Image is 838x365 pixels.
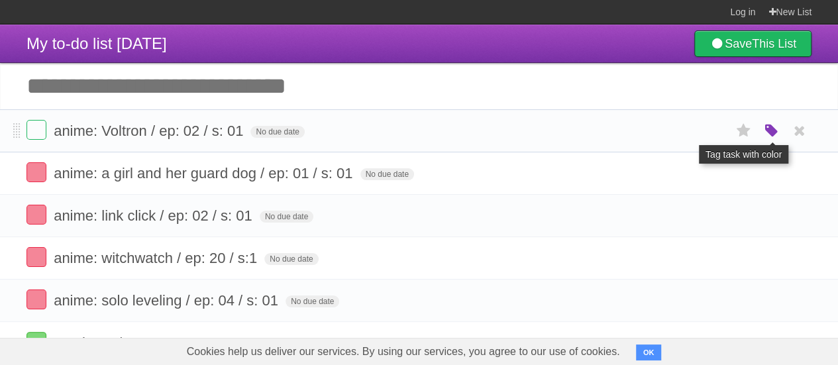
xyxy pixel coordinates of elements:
label: Done [26,289,46,309]
button: OK [636,344,662,360]
label: Done [26,120,46,140]
label: Done [26,162,46,182]
span: No due date [264,253,318,265]
label: Done [26,247,46,267]
a: SaveThis List [694,30,812,57]
span: No due date [250,126,304,138]
span: anime: solo leveling / ep: 04 / s: 01 [54,292,282,309]
span: No due date [286,295,339,307]
span: No due date [260,211,313,223]
span: anime: witchwatch / ep: 20 / s:1 [54,250,260,266]
label: Done [26,205,46,225]
span: Cookies help us deliver our services. By using our services, you agree to our use of cookies. [174,339,633,365]
b: This List [752,37,796,50]
span: anime: link click / ep: 02 / s: 01 [54,207,256,224]
span: amulet#4 / page no:50 [54,335,202,351]
label: Done [26,332,46,352]
span: No due date [360,168,414,180]
span: anime: a girl and her guard dog / ep: 01 / s: 01 [54,165,356,182]
span: My to-do list [DATE] [26,34,167,52]
label: Star task [731,120,756,142]
span: anime: Voltron / ep: 02 / s: 01 [54,123,246,139]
